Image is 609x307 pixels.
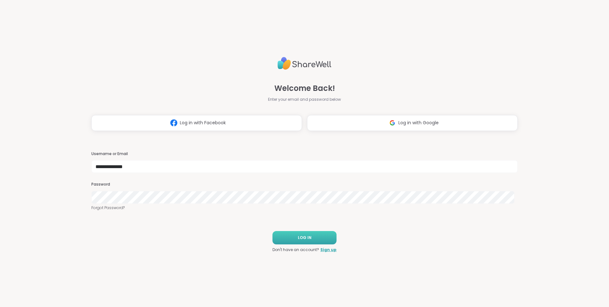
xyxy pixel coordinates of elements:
[91,205,518,211] a: Forgot Password?
[274,83,335,94] span: Welcome Back!
[268,97,341,102] span: Enter your email and password below
[398,119,439,126] span: Log in with Google
[91,115,302,131] button: Log in with Facebook
[278,54,331,72] img: ShareWell Logo
[320,247,337,253] a: Sign up
[307,115,518,131] button: Log in with Google
[272,247,319,253] span: Don't have an account?
[386,117,398,129] img: ShareWell Logomark
[91,151,518,157] h3: Username or Email
[298,235,311,241] span: LOG IN
[272,231,337,244] button: LOG IN
[180,119,226,126] span: Log in with Facebook
[91,182,518,187] h3: Password
[168,117,180,129] img: ShareWell Logomark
